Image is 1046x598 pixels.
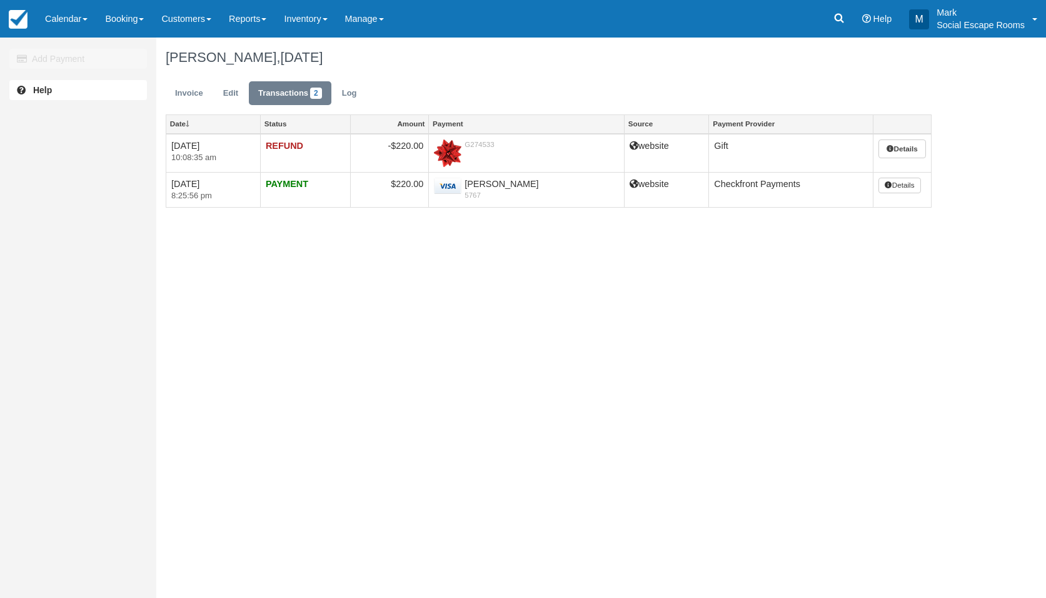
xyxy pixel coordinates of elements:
strong: REFUND [266,141,303,151]
a: Status [261,115,350,133]
a: Details [878,139,926,159]
span: Help [873,14,892,24]
td: website [624,172,708,207]
h1: [PERSON_NAME], [166,50,932,65]
a: Payment Provider [709,115,872,133]
em: 5767 [434,190,619,200]
strong: PAYMENT [266,179,308,189]
td: -$220.00 [351,134,429,173]
a: Amount [351,115,428,133]
i: Help [862,14,871,23]
a: Help [9,80,147,100]
span: [DATE] [280,49,323,65]
a: Transactions2 [249,81,331,106]
img: checkfront-main-nav-mini-logo.png [9,10,28,29]
b: Help [33,85,52,95]
a: Edit [214,81,248,106]
td: [PERSON_NAME] [429,172,625,207]
a: Log [333,81,366,106]
td: $220.00 [351,172,429,207]
a: Invoice [166,81,213,106]
em: G274533 [434,139,619,149]
img: visa.png [434,178,461,195]
td: Gift [709,134,873,173]
td: [DATE] [166,134,261,173]
a: Date [166,115,260,133]
button: Details [878,178,921,194]
p: Social Escape Rooms [937,19,1025,31]
em: 8:25:56 pm [171,190,255,202]
td: Checkfront Payments [709,172,873,207]
div: M [909,9,929,29]
em: 10:08:35 am [171,152,255,164]
td: website [624,134,708,173]
span: 2 [310,88,322,99]
a: Payment [429,115,624,133]
a: Source [625,115,708,133]
img: gift.png [434,139,461,167]
p: Mark [937,6,1025,19]
td: [DATE] [166,172,261,207]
